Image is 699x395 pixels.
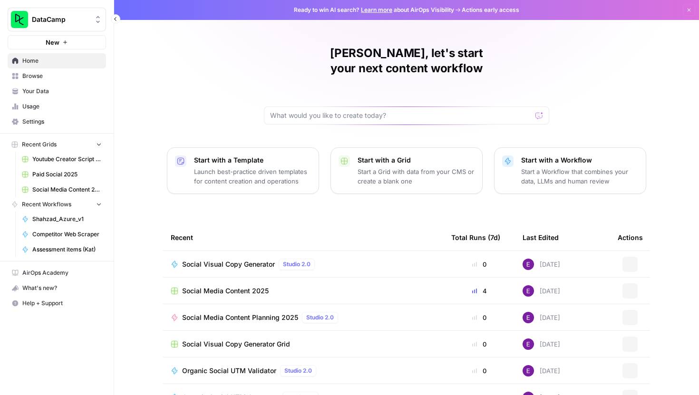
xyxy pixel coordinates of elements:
[523,338,534,350] img: e4njzf3bqkrs28am5bweqlth8km9
[451,339,507,349] div: 0
[18,227,106,242] a: Competitor Web Scraper
[182,313,298,322] span: Social Media Content Planning 2025
[270,111,532,120] input: What would you like to create today?
[451,224,500,250] div: Total Runs (7d)
[32,155,102,164] span: Youtube Creator Script Optimisations
[167,147,319,194] button: Start with a TemplateLaunch best-practice driven templates for content creation and operations
[523,338,560,350] div: [DATE]
[18,152,106,167] a: Youtube Creator Script Optimisations
[182,339,290,349] span: Social Visual Copy Generator Grid
[451,366,507,376] div: 0
[330,147,483,194] button: Start with a GridStart a Grid with data from your CMS or create a blank one
[451,286,507,296] div: 4
[18,167,106,182] a: Paid Social 2025
[8,281,106,295] div: What's new?
[523,312,534,323] img: e4njzf3bqkrs28am5bweqlth8km9
[182,260,275,269] span: Social Visual Copy Generator
[32,15,89,24] span: DataCamp
[8,296,106,311] button: Help + Support
[171,224,436,250] div: Recent
[32,215,102,223] span: Shahzad_Azure_v1
[22,140,57,149] span: Recent Grids
[171,286,436,296] a: Social Media Content 2025
[11,11,28,28] img: DataCamp Logo
[8,280,106,296] button: What's new?
[306,313,334,322] span: Studio 2.0
[171,365,436,376] a: Organic Social UTM ValidatorStudio 2.0
[171,312,436,323] a: Social Media Content Planning 2025Studio 2.0
[182,286,269,296] span: Social Media Content 2025
[22,72,102,80] span: Browse
[523,365,534,376] img: e4njzf3bqkrs28am5bweqlth8km9
[523,259,534,270] img: e4njzf3bqkrs28am5bweqlth8km9
[523,365,560,376] div: [DATE]
[618,224,643,250] div: Actions
[22,299,102,308] span: Help + Support
[8,137,106,152] button: Recent Grids
[523,312,560,323] div: [DATE]
[194,155,311,165] p: Start with a Template
[8,35,106,49] button: New
[18,242,106,257] a: Assessment items (Kat)
[8,197,106,212] button: Recent Workflows
[8,53,106,68] a: Home
[521,155,638,165] p: Start with a Workflow
[171,339,436,349] a: Social Visual Copy Generator Grid
[523,285,560,297] div: [DATE]
[283,260,311,269] span: Studio 2.0
[8,265,106,280] a: AirOps Academy
[294,6,454,14] span: Ready to win AI search? about AirOps Visibility
[284,366,312,375] span: Studio 2.0
[18,212,106,227] a: Shahzad_Azure_v1
[22,269,102,277] span: AirOps Academy
[46,38,59,47] span: New
[8,68,106,84] a: Browse
[8,84,106,99] a: Your Data
[22,102,102,111] span: Usage
[8,114,106,129] a: Settings
[523,224,559,250] div: Last Edited
[22,117,102,126] span: Settings
[523,259,560,270] div: [DATE]
[264,46,549,76] h1: [PERSON_NAME], let's start your next content workflow
[32,245,102,254] span: Assessment items (Kat)
[194,167,311,186] p: Launch best-practice driven templates for content creation and operations
[494,147,646,194] button: Start with a WorkflowStart a Workflow that combines your data, LLMs and human review
[22,200,71,209] span: Recent Workflows
[521,167,638,186] p: Start a Workflow that combines your data, LLMs and human review
[462,6,519,14] span: Actions early access
[358,167,475,186] p: Start a Grid with data from your CMS or create a blank one
[171,259,436,270] a: Social Visual Copy GeneratorStudio 2.0
[358,155,475,165] p: Start with a Grid
[451,260,507,269] div: 0
[32,170,102,179] span: Paid Social 2025
[22,57,102,65] span: Home
[523,285,534,297] img: e4njzf3bqkrs28am5bweqlth8km9
[32,185,102,194] span: Social Media Content 2025
[8,8,106,31] button: Workspace: DataCamp
[32,230,102,239] span: Competitor Web Scraper
[182,366,276,376] span: Organic Social UTM Validator
[18,182,106,197] a: Social Media Content 2025
[8,99,106,114] a: Usage
[361,6,392,13] a: Learn more
[451,313,507,322] div: 0
[22,87,102,96] span: Your Data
